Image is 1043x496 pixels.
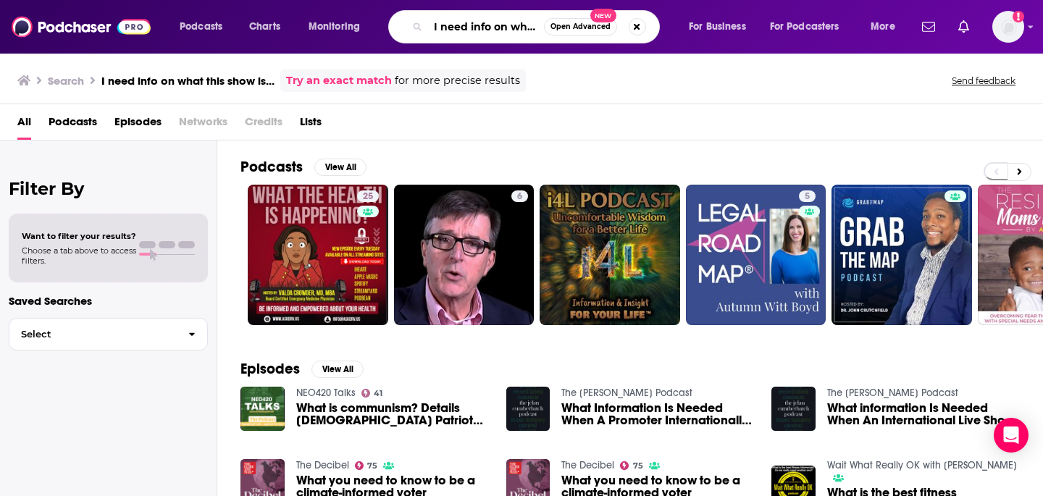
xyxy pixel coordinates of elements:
a: Try an exact match [286,72,392,89]
button: open menu [860,15,913,38]
button: open menu [169,15,241,38]
a: 41 [361,389,383,398]
a: Episodes [114,110,162,140]
a: Lists [300,110,322,140]
a: Podcasts [49,110,97,140]
button: open menu [761,15,860,38]
span: Open Advanced [550,23,611,30]
a: The Decibel [296,459,349,471]
a: 25 [248,185,388,325]
span: for more precise results [395,72,520,89]
span: Monitoring [309,17,360,37]
a: PodcastsView All [240,158,366,176]
button: open menu [298,15,379,38]
a: The Jelan Cumberbatch Podcast [561,387,692,399]
span: 25 [363,190,373,204]
img: What information Is Needed When An International Live Show Is Confirmed ( Contract Signed And Dep... [771,387,816,431]
span: Podcasts [180,17,222,37]
h2: Episodes [240,360,300,378]
span: New [590,9,616,22]
img: Podchaser - Follow, Share and Rate Podcasts [12,13,151,41]
svg: Add a profile image [1013,11,1024,22]
h3: Search [48,74,84,88]
a: 6 [394,185,535,325]
button: Open AdvancedNew [544,18,617,35]
button: Select [9,318,208,350]
a: 5 [686,185,826,325]
p: Saved Searches [9,294,208,308]
div: Search podcasts, credits, & more... [402,10,674,43]
span: What is communism? Details [DEMOGRAPHIC_DATA] Patriots need to know. Share this information [296,402,489,426]
a: What information Is Needed When An International Live Show Is Confirmed ( Contract Signed And Dep... [827,402,1020,426]
a: EpisodesView All [240,360,364,378]
button: open menu [679,15,764,38]
span: Want to filter your results? [22,231,136,241]
button: Send feedback [947,75,1020,87]
span: 5 [805,190,810,204]
button: View All [314,159,366,176]
span: More [871,17,895,37]
img: What Information Is Needed When A Promoter Internationally Requests A Live Show [506,387,550,431]
span: Choose a tab above to access filters. [22,245,136,266]
span: Credits [245,110,282,140]
input: Search podcasts, credits, & more... [428,15,544,38]
a: The Decibel [561,459,614,471]
h3: I need info on what this show is... [101,74,275,88]
span: 75 [367,463,377,469]
a: Wait What Really OK with Loren Weisman [827,459,1017,471]
span: 6 [517,190,522,204]
div: Open Intercom Messenger [994,418,1029,453]
h2: Filter By [9,178,208,199]
img: User Profile [992,11,1024,43]
a: 75 [355,461,378,470]
span: Logged in as brookecarr [992,11,1024,43]
a: What Information Is Needed When A Promoter Internationally Requests A Live Show [561,402,754,426]
a: Charts [240,15,289,38]
a: Show notifications dropdown [952,14,975,39]
img: What is communism? Details American Patriots need to know. Share this information [240,387,285,431]
span: For Business [689,17,746,37]
h2: Podcasts [240,158,303,176]
a: What is communism? Details American Patriots need to know. Share this information [296,402,489,426]
a: Show notifications dropdown [916,14,941,39]
a: 5 [799,190,816,202]
span: 75 [633,463,643,469]
button: View All [311,361,364,378]
a: 6 [511,190,528,202]
a: 75 [620,461,643,470]
button: Show profile menu [992,11,1024,43]
a: All [17,110,31,140]
span: Charts [249,17,280,37]
a: The Jelan Cumberbatch Podcast [827,387,958,399]
a: 25 [357,190,379,202]
span: Networks [179,110,227,140]
span: For Podcasters [770,17,839,37]
span: 41 [374,390,382,397]
span: Select [9,329,177,339]
a: NEO420 Talks [296,387,356,399]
